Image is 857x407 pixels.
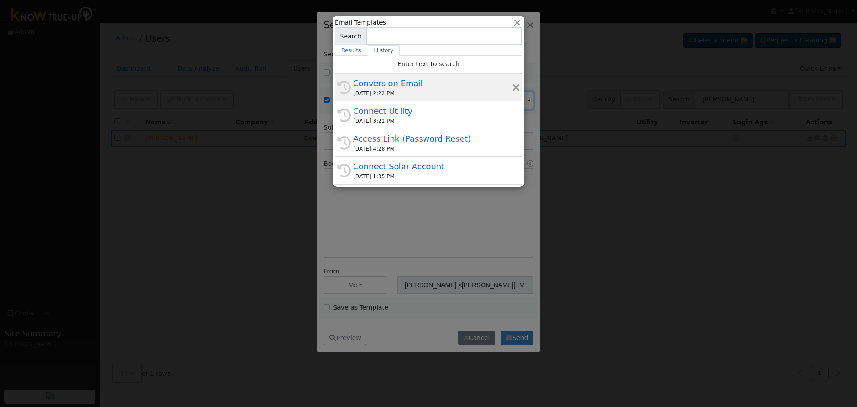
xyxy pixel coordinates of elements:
div: [DATE] 3:22 PM [353,117,512,125]
i: History [337,81,351,94]
span: Search [335,27,366,45]
a: Results [335,45,368,56]
div: [DATE] 2:22 PM [353,89,512,97]
div: Connect Solar Account [353,160,512,172]
i: History [337,109,351,122]
span: Enter text to search [397,60,460,67]
div: [DATE] 1:35 PM [353,172,512,180]
div: Connect Utility [353,105,512,117]
span: Email Templates [335,18,386,27]
i: History [337,136,351,150]
div: Access Link (Password Reset) [353,133,512,145]
button: Remove this history [512,83,520,92]
div: Conversion Email [353,77,512,89]
a: History [368,45,400,56]
i: History [337,164,351,177]
div: [DATE] 4:28 PM [353,145,512,153]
